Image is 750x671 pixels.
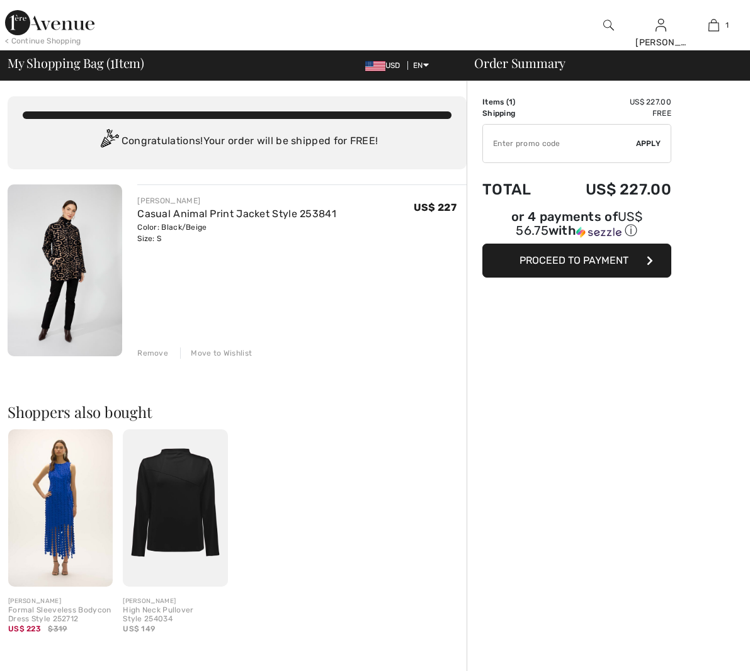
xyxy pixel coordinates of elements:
[5,10,94,35] img: 1ère Avenue
[603,18,614,33] img: search the website
[635,36,686,49] div: [PERSON_NAME]
[8,606,113,624] div: Formal Sleeveless Bodycon Dress Style 252712
[96,129,122,154] img: Congratulation2.svg
[8,429,113,586] img: Formal Sleeveless Bodycon Dress Style 252712
[688,18,739,33] a: 1
[365,61,385,71] img: US Dollar
[482,244,671,278] button: Proceed to Payment
[123,429,227,586] img: High Neck Pullover Style 254034
[123,624,155,633] span: US$ 149
[551,108,671,119] td: Free
[551,96,671,108] td: US$ 227.00
[509,98,513,106] span: 1
[123,606,227,624] div: High Neck Pullover Style 254034
[482,108,551,119] td: Shipping
[8,597,113,606] div: [PERSON_NAME]
[413,61,429,70] span: EN
[8,624,41,633] span: US$ 223
[123,597,227,606] div: [PERSON_NAME]
[636,138,661,149] span: Apply
[482,211,671,239] div: or 4 payments of with
[48,623,67,634] span: $319
[137,195,336,206] div: [PERSON_NAME]
[482,211,671,244] div: or 4 payments ofUS$ 56.75withSezzle Click to learn more about Sezzle
[725,20,729,31] span: 1
[482,96,551,108] td: Items ( )
[459,57,742,69] div: Order Summary
[5,35,81,47] div: < Continue Shopping
[656,18,666,33] img: My Info
[576,227,622,238] img: Sezzle
[708,18,719,33] img: My Bag
[137,347,168,359] div: Remove
[8,57,144,69] span: My Shopping Bag ( Item)
[23,129,452,154] div: Congratulations! Your order will be shipped for FREE!
[516,209,642,238] span: US$ 56.75
[365,61,406,70] span: USD
[137,208,336,220] a: Casual Animal Print Jacket Style 253841
[8,404,467,419] h2: Shoppers also bought
[414,201,457,213] span: US$ 227
[520,254,628,266] span: Proceed to Payment
[180,347,252,359] div: Move to Wishlist
[656,19,666,31] a: Sign In
[8,184,122,356] img: Casual Animal Print Jacket Style 253841
[483,125,636,162] input: Promo code
[137,222,336,244] div: Color: Black/Beige Size: S
[110,54,115,70] span: 1
[551,168,671,211] td: US$ 227.00
[482,168,551,211] td: Total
